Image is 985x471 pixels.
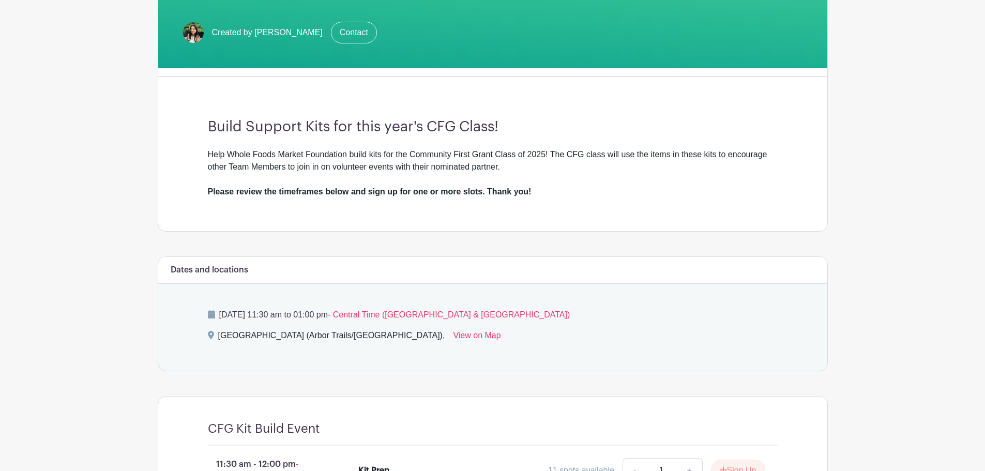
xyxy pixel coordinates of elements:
span: Created by [PERSON_NAME] [212,26,323,39]
p: [DATE] 11:30 am to 01:00 pm [208,309,778,321]
img: mireya.jpg [183,22,204,43]
h4: CFG Kit Build Event [208,421,320,436]
span: - Central Time ([GEOGRAPHIC_DATA] & [GEOGRAPHIC_DATA]) [328,310,570,319]
div: Help Whole Foods Market Foundation build kits for the Community First Grant Class of 2025! The CF... [208,148,778,198]
a: View on Map [453,329,501,346]
h3: Build Support Kits for this year's CFG Class! [208,118,778,136]
a: Contact [331,22,377,43]
h6: Dates and locations [171,265,248,275]
div: [GEOGRAPHIC_DATA] (Arbor Trails/[GEOGRAPHIC_DATA]), [218,329,445,346]
strong: Please review the timeframes below and sign up for one or more slots. Thank you! [208,187,532,196]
